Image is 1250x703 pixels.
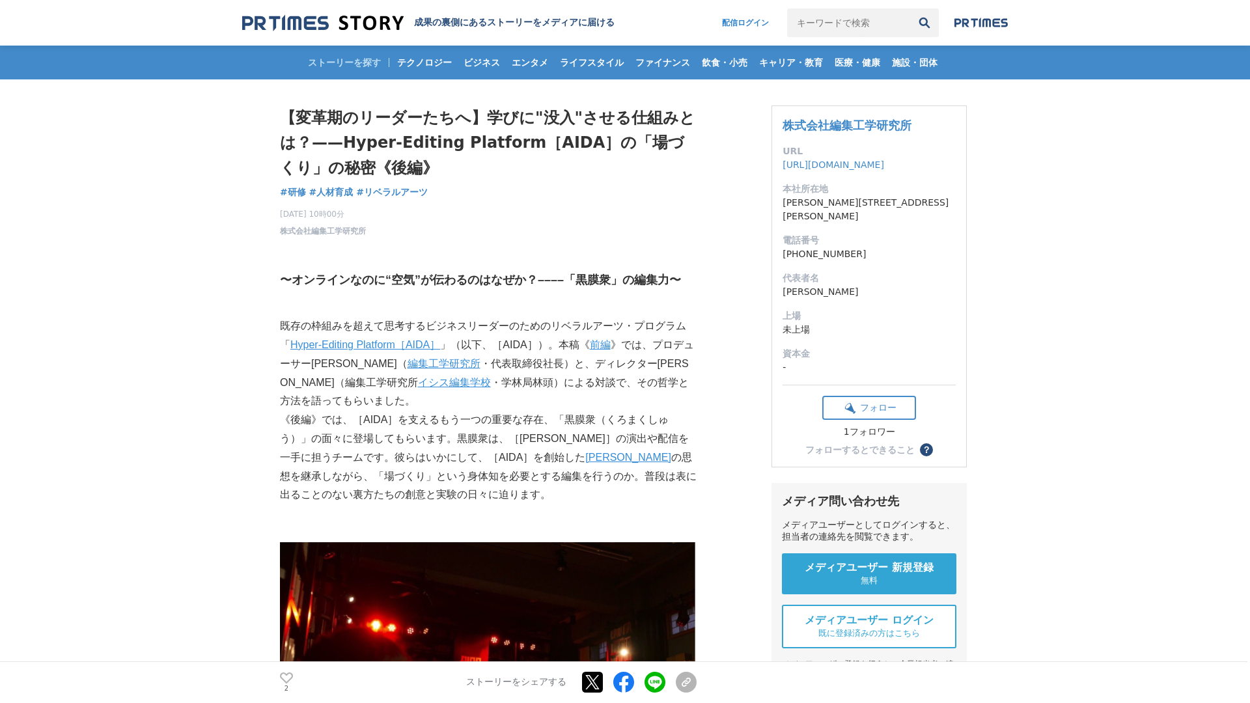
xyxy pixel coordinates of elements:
[822,426,916,438] div: 1フォロワー
[280,271,697,290] h3: 〜オンラインなのに“空気”が伝わるのはなぜか？––––「黒膜衆」の編集力〜
[280,685,293,692] p: 2
[783,271,956,285] dt: 代表者名
[458,57,505,68] span: ビジネス
[783,309,956,323] dt: 上場
[783,182,956,196] dt: 本社所在地
[783,118,911,132] a: 株式会社編集工学研究所
[818,627,920,639] span: 既に登録済みの方はこちら
[783,234,956,247] dt: 電話番号
[555,46,629,79] a: ライフスタイル
[709,8,782,37] a: 配信ログイン
[290,339,440,350] a: Hyper-Editing Platform［AIDA］
[783,159,884,170] a: [URL][DOMAIN_NAME]
[783,196,956,223] dd: [PERSON_NAME][STREET_ADDRESS][PERSON_NAME]
[242,14,615,32] a: 成果の裏側にあるストーリーをメディアに届ける 成果の裏側にあるストーリーをメディアに届ける
[805,614,934,627] span: メディアユーザー ログイン
[630,57,695,68] span: ファイナンス
[590,339,611,350] a: 前編
[782,493,956,509] div: メディア問い合わせ先
[922,445,931,454] span: ？
[920,443,933,456] button: ？
[280,317,697,411] p: 既存の枠組みを超えて思考するビジネスリーダーのためのリベラルアーツ・プログラム「 」（以下、［AIDA］）。本稿《 》では、プロデューサー[PERSON_NAME]（ ・代表取締役社長）と、ディ...
[356,186,428,199] a: #リベラルアーツ
[392,46,457,79] a: テクノロジー
[783,247,956,261] dd: [PHONE_NUMBER]
[630,46,695,79] a: ファイナンス
[280,186,306,198] span: #研修
[585,452,671,463] a: [PERSON_NAME]
[782,553,956,594] a: メディアユーザー 新規登録 無料
[783,145,956,158] dt: URL
[408,358,480,369] a: 編集工学研究所
[754,46,828,79] a: キャリア・教育
[414,17,615,29] h2: 成果の裏側にあるストーリーをメディアに届ける
[783,323,956,337] dd: 未上場
[805,561,934,575] span: メディアユーザー 新規登録
[910,8,939,37] button: 検索
[280,225,366,237] a: 株式会社編集工学研究所
[242,14,404,32] img: 成果の裏側にあるストーリーをメディアに届ける
[782,605,956,648] a: メディアユーザー ログイン 既に登録済みの方はこちら
[418,377,491,388] a: イシス編集学校
[309,186,354,199] a: #人材育成
[954,18,1008,28] img: prtimes
[280,105,697,180] h1: 【変革期のリーダーたちへ】学びに"没入"させる仕組みとは？——Hyper-Editing Platform［AIDA］の「場づくり」の秘密《後編》
[280,186,306,199] a: #研修
[829,46,885,79] a: 医療・健康
[887,57,943,68] span: 施設・団体
[280,411,697,504] p: 《後編》では、［AIDA］を支えるもう一つの重要な存在、「黒膜衆（くろまくしゅう）」の面々に登場してもらいます。黒膜衆は、［[PERSON_NAME]］の演出や配信を一手に担うチームです。彼らは...
[309,186,354,198] span: #人材育成
[805,445,915,454] div: フォローするとできること
[697,46,753,79] a: 飲食・小売
[507,46,553,79] a: エンタメ
[783,347,956,361] dt: 資本金
[392,57,457,68] span: テクノロジー
[754,57,828,68] span: キャリア・教育
[356,186,428,198] span: #リベラルアーツ
[697,57,753,68] span: 飲食・小売
[458,46,505,79] a: ビジネス
[280,208,366,220] span: [DATE] 10時00分
[555,57,629,68] span: ライフスタイル
[783,285,956,299] dd: [PERSON_NAME]
[782,519,956,543] div: メディアユーザーとしてログインすると、担当者の連絡先を閲覧できます。
[787,8,910,37] input: キーワードで検索
[507,57,553,68] span: エンタメ
[829,57,885,68] span: 医療・健康
[822,396,916,420] button: フォロー
[466,677,566,689] p: ストーリーをシェアする
[783,361,956,374] dd: -
[861,575,878,586] span: 無料
[887,46,943,79] a: 施設・団体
